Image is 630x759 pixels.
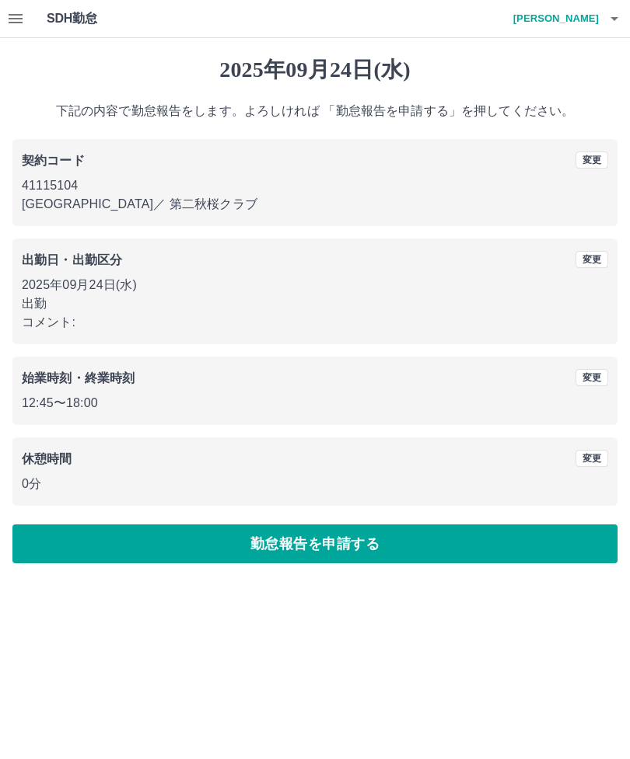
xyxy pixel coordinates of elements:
p: 2025年09月24日(水) [22,276,608,294]
button: 変更 [576,251,608,268]
p: 出勤 [22,294,608,313]
h1: 2025年09月24日(水) [12,57,618,83]
p: 12:45 〜 18:00 [22,394,608,413]
p: コメント: [22,313,608,332]
p: [GEOGRAPHIC_DATA] ／ 第二秋桜クラブ [22,195,608,214]
p: 41115104 [22,176,608,195]
button: 変更 [576,450,608,467]
button: 変更 [576,369,608,386]
b: 出勤日・出勤区分 [22,253,122,266]
button: 勤怠報告を申請する [12,524,618,563]
b: 契約コード [22,154,85,167]
p: 下記の内容で勤怠報告をします。よろしければ 「勤怠報告を申請する」を押してください。 [12,102,618,120]
p: 0分 [22,475,608,493]
b: 始業時刻・終業時刻 [22,371,135,385]
b: 休憩時間 [22,452,72,465]
button: 変更 [576,151,608,169]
